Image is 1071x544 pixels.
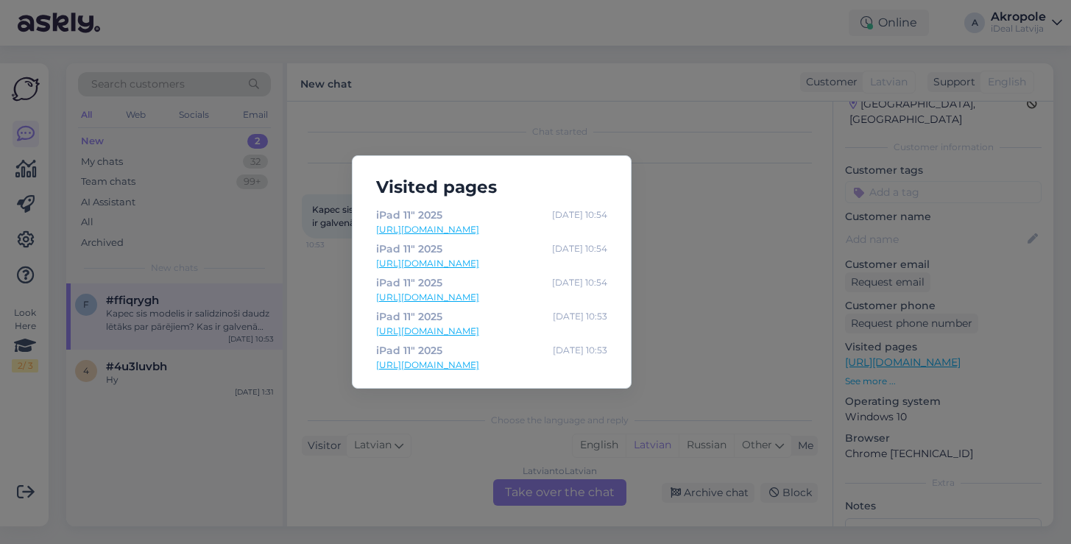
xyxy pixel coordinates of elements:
[376,291,607,304] a: [URL][DOMAIN_NAME]
[376,223,607,236] a: [URL][DOMAIN_NAME]
[552,241,607,257] div: [DATE] 10:54
[376,308,442,325] div: iPad 11" 2025
[552,207,607,223] div: [DATE] 10:54
[364,174,619,201] h5: Visited pages
[376,241,442,257] div: iPad 11" 2025
[552,275,607,291] div: [DATE] 10:54
[376,207,442,223] div: iPad 11" 2025
[376,325,607,338] a: [URL][DOMAIN_NAME]
[376,342,442,358] div: iPad 11" 2025
[553,308,607,325] div: [DATE] 10:53
[376,257,607,270] a: [URL][DOMAIN_NAME]
[553,342,607,358] div: [DATE] 10:53
[376,358,607,372] a: [URL][DOMAIN_NAME]
[376,275,442,291] div: iPad 11" 2025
